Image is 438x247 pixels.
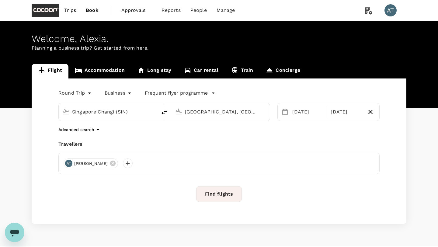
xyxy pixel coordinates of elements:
[178,64,225,78] a: Car rental
[259,64,306,78] a: Concierge
[131,64,178,78] a: Long stay
[71,161,111,167] span: [PERSON_NAME]
[32,33,406,44] div: Welcome , Alexia .
[185,107,257,117] input: Going to
[153,111,154,112] button: Open
[58,88,92,98] div: Round Trip
[145,89,208,97] p: Frequent flyer programme
[121,7,152,14] span: Approvals
[217,7,235,14] span: Manage
[328,106,364,118] div: [DATE]
[157,105,172,120] button: delete
[64,158,118,168] div: AT[PERSON_NAME]
[32,44,406,52] p: Planning a business trip? Get started from here.
[5,223,24,242] iframe: Button to launch messaging window
[32,64,68,78] a: Flight
[32,4,59,17] img: Cocoon Capital
[68,64,131,78] a: Accommodation
[266,111,267,112] button: Open
[58,141,380,148] div: Travellers
[58,127,94,133] p: Advanced search
[64,7,76,14] span: Trips
[384,4,397,16] div: AT
[290,106,325,118] div: [DATE]
[58,126,102,133] button: Advanced search
[190,7,207,14] span: People
[162,7,181,14] span: Reports
[105,88,133,98] div: Business
[196,186,242,202] button: Find flights
[65,160,72,167] div: AT
[72,107,144,117] input: Depart from
[145,89,215,97] button: Frequent flyer programme
[86,7,99,14] span: Book
[225,64,260,78] a: Train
